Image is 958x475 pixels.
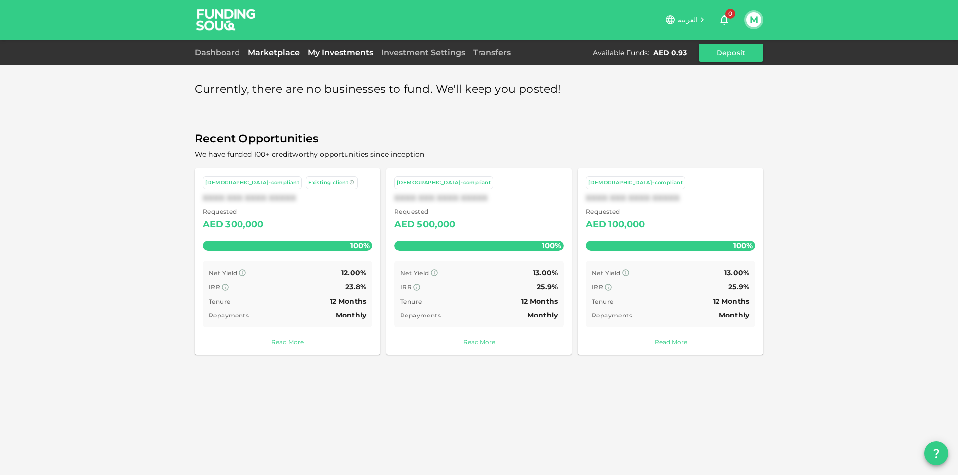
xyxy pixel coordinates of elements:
[521,297,558,306] span: 12 Months
[578,168,763,355] a: [DEMOGRAPHIC_DATA]-compliantXXXX XXX XXXX XXXXX Requested AED100,000100% Net Yield 13.00% IRR 25....
[586,217,606,233] div: AED
[592,269,621,277] span: Net Yield
[330,297,366,306] span: 12 Months
[924,441,948,465] button: question
[592,283,603,291] span: IRR
[386,168,572,355] a: [DEMOGRAPHIC_DATA]-compliantXXXX XXX XXXX XXXXX Requested AED500,000100% Net Yield 13.00% IRR 25....
[537,282,558,291] span: 25.9%
[209,298,230,305] span: Tenure
[225,217,263,233] div: 300,000
[195,129,763,149] span: Recent Opportunities
[527,311,558,319] span: Monthly
[593,48,649,58] div: Available Funds :
[719,311,749,319] span: Monthly
[653,48,687,58] div: AED 0.93
[209,312,249,319] span: Repayments
[417,217,455,233] div: 500,000
[195,80,561,99] span: Currently, there are no businesses to fund. We'll keep you posted!
[588,179,683,187] div: [DEMOGRAPHIC_DATA]-compliant
[345,282,366,291] span: 23.8%
[244,48,304,57] a: Marketplace
[205,179,299,187] div: [DEMOGRAPHIC_DATA]-compliant
[348,238,372,253] span: 100%
[586,207,645,217] span: Requested
[728,282,749,291] span: 25.9%
[394,207,456,217] span: Requested
[539,238,564,253] span: 100%
[308,179,348,186] span: Existing client
[400,269,429,277] span: Net Yield
[400,283,412,291] span: IRR
[394,193,564,203] div: XXXX XXX XXXX XXXXX
[397,179,491,187] div: [DEMOGRAPHIC_DATA]-compliant
[394,337,564,347] a: Read More
[195,168,380,355] a: [DEMOGRAPHIC_DATA]-compliant Existing clientXXXX XXX XXXX XXXXX Requested AED300,000100% Net Yiel...
[377,48,469,57] a: Investment Settings
[209,283,220,291] span: IRR
[209,269,238,277] span: Net Yield
[195,150,424,158] span: We have funded 100+ creditworthy opportunities since inception
[195,48,244,57] a: Dashboard
[586,337,755,347] a: Read More
[678,15,698,24] span: العربية
[336,311,366,319] span: Monthly
[341,268,366,277] span: 12.00%
[469,48,515,57] a: Transfers
[400,312,441,319] span: Repayments
[203,217,223,233] div: AED
[400,298,422,305] span: Tenure
[731,238,755,253] span: 100%
[713,297,749,306] span: 12 Months
[203,337,372,347] a: Read More
[715,10,734,30] button: 0
[746,12,761,27] button: M
[203,207,264,217] span: Requested
[394,217,415,233] div: AED
[203,193,372,203] div: XXXX XXX XXXX XXXXX
[608,217,645,233] div: 100,000
[592,298,613,305] span: Tenure
[304,48,377,57] a: My Investments
[586,193,755,203] div: XXXX XXX XXXX XXXXX
[592,312,632,319] span: Repayments
[699,44,763,62] button: Deposit
[533,268,558,277] span: 13.00%
[724,268,749,277] span: 13.00%
[725,9,735,19] span: 0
